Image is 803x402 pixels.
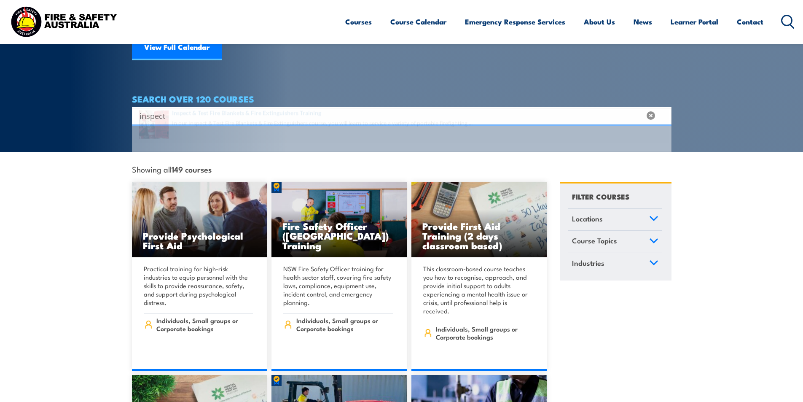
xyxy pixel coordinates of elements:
[271,182,407,258] img: Fire Safety Advisor
[132,35,222,60] a: View Full Calendar
[156,316,253,332] span: Individuals, Small groups or Corporate bookings
[132,182,268,258] img: Mental Health First Aid Training Course from Fire & Safety Australia
[737,11,763,33] a: Contact
[572,191,629,202] h4: FILTER COURSES
[671,11,718,33] a: Learner Portal
[390,11,446,33] a: Course Calendar
[296,316,393,332] span: Individuals, Small groups or Corporate bookings
[345,11,372,33] a: Courses
[143,231,257,250] h3: Provide Psychological First Aid
[423,264,533,315] p: This classroom-based course teaches you how to recognise, approach, and provide initial support t...
[271,182,407,258] a: Fire Safety Officer ([GEOGRAPHIC_DATA]) Training
[139,126,664,135] a: Inspect & Test Fire Blankets & Fire Extinguishers Training
[634,11,652,33] a: News
[572,235,617,246] span: Course Topics
[411,182,547,258] img: Mental Health First Aid Training (Standard) – Classroom
[144,264,253,307] p: Practical training for high-risk industries to equip personnel with the skills to provide reassur...
[141,110,643,121] form: Search form
[572,213,603,224] span: Locations
[568,253,662,275] a: Industries
[465,11,565,33] a: Emergency Response Services
[172,163,212,175] strong: 149 courses
[568,209,662,231] a: Locations
[283,264,393,307] p: NSW Fire Safety Officer training for health sector staff, covering fire safety laws, compliance, ...
[422,221,536,250] h3: Provide First Aid Training (2 days classroom based)
[282,221,396,250] h3: Fire Safety Officer ([GEOGRAPHIC_DATA]) Training
[132,165,212,173] span: Showing all
[140,109,641,122] input: Search input
[584,11,615,33] a: About Us
[411,182,547,258] a: Provide First Aid Training (2 days classroom based)
[132,94,671,103] h4: SEARCH OVER 120 COURSES
[132,182,268,258] a: Provide Psychological First Aid
[436,325,532,341] span: Individuals, Small groups or Corporate bookings
[657,110,669,121] button: Search magnifier button
[568,231,662,253] a: Course Topics
[572,257,604,269] span: Industries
